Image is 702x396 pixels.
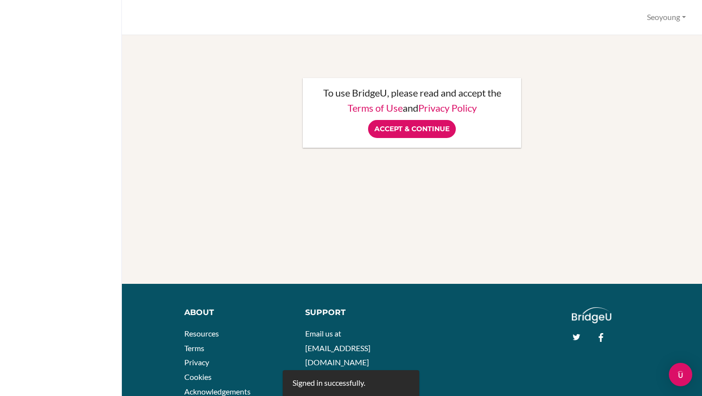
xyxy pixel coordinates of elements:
a: Resources [184,329,219,338]
a: Terms [184,343,204,353]
p: To use BridgeU, please read and accept the [312,88,511,98]
div: About [184,307,291,318]
p: and [312,103,511,113]
div: Open Intercom Messenger [669,363,692,386]
a: Email us at [EMAIL_ADDRESS][DOMAIN_NAME] [305,329,370,367]
a: Privacy [184,357,209,367]
a: Terms of Use [348,102,403,114]
img: logo_white@2x-f4f0deed5e89b7ecb1c2cc34c3e3d731f90f0f143d5ea2071677605dd97b5244.png [572,307,611,323]
button: Seoyoung [643,8,690,26]
div: Signed in successfully. [292,377,365,389]
div: Support [305,307,405,318]
a: Privacy Policy [418,102,477,114]
input: Accept & Continue [368,120,456,138]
